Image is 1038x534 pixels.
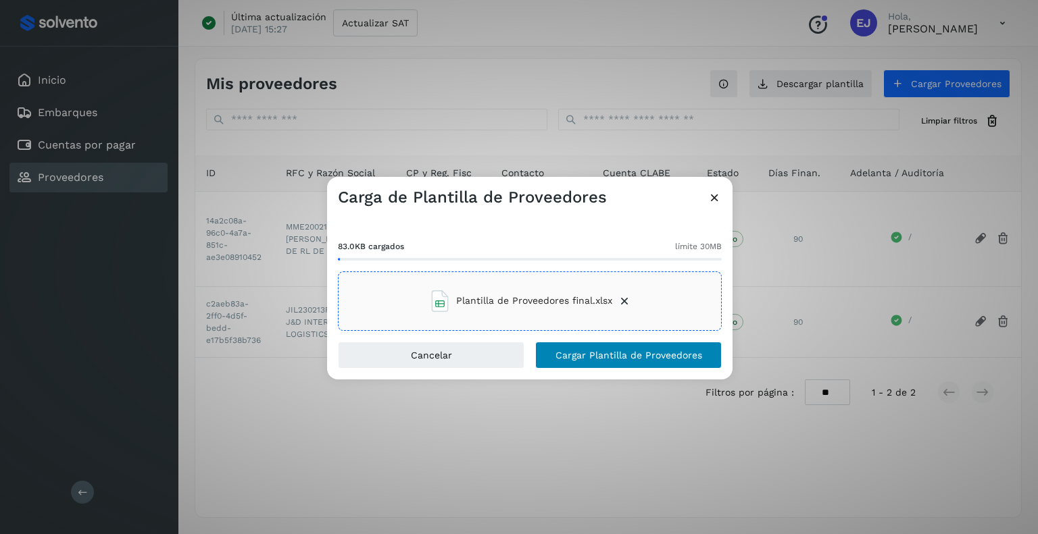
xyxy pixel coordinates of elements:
h3: Carga de Plantilla de Proveedores [338,188,607,207]
button: Cancelar [338,342,524,369]
span: Cargar Plantilla de Proveedores [555,350,702,360]
button: Cargar Plantilla de Proveedores [535,342,722,369]
span: Cancelar [411,350,452,360]
span: límite 30MB [675,240,722,252]
span: 83.0KB cargados [338,240,404,252]
span: Plantilla de Proveedores final.xlsx [456,294,612,308]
